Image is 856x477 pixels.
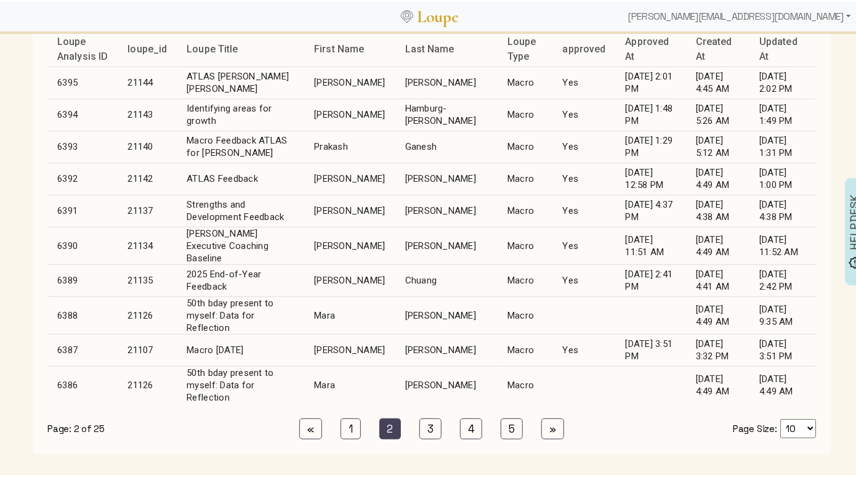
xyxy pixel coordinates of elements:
td: [PERSON_NAME] [304,225,395,263]
td: ATLAS [PERSON_NAME] [PERSON_NAME] [177,65,304,97]
td: 21134 [118,225,177,263]
td: 21137 [118,193,177,225]
td: Macro [498,295,553,332]
td: 6389 [47,263,118,295]
td: [DATE] 3:51 PM [749,332,816,364]
div: Page Size: [717,417,816,436]
a: Loupe [413,4,462,26]
td: 21142 [118,161,177,193]
td: Macro [DATE] [177,332,304,364]
td: [DATE] 4:49 AM [686,225,749,263]
td: 6391 [47,193,118,225]
th: Loupe Type [498,30,553,65]
td: 6387 [47,332,118,364]
td: 50th bday present to myself: Data for Reflection [177,295,304,332]
td: [DATE] 12:58 PM [616,161,686,193]
th: Last Name [395,30,498,65]
td: [DATE] 11:52 AM [749,225,816,263]
td: 6386 [47,364,118,402]
td: Yes [553,161,616,193]
td: 6388 [47,295,118,332]
td: Yes [553,225,616,263]
td: 50th bday present to myself: Data for Reflection [177,364,304,402]
td: Mara [304,295,395,332]
td: Yes [553,129,616,161]
td: Macro [498,65,553,97]
td: [PERSON_NAME] [395,332,498,364]
td: Yes [553,193,616,225]
nav: Page of Results [47,417,816,438]
td: Macro [498,263,553,295]
img: Loupe Logo [401,9,413,21]
td: Macro [498,161,553,193]
td: [PERSON_NAME] [395,364,498,402]
td: 21140 [118,129,177,161]
td: Macro [498,332,553,364]
td: [PERSON_NAME] [395,161,498,193]
td: [DATE] 4:49 AM [749,364,816,402]
td: [DATE] 11:51 AM [616,225,686,263]
td: [DATE] 3:51 PM [616,332,686,364]
td: [PERSON_NAME] [395,193,498,225]
td: [DATE] 2:41 PM [616,263,686,295]
a: Current Page is 2 [379,417,402,438]
td: [PERSON_NAME] [304,193,395,225]
td: Yes [553,263,616,295]
th: Updated At [749,30,816,65]
td: [DATE] 2:01 PM [616,65,686,97]
th: Approved At [616,30,686,65]
td: Strengths and Development Feedback [177,193,304,225]
td: 21107 [118,332,177,364]
td: [DATE] 4:49 AM [686,364,749,402]
td: Hamburg-[PERSON_NAME] [395,97,498,129]
td: [DATE] 3:32 PM [686,332,749,364]
th: Loupe Title [177,30,304,65]
td: [DATE] 5:26 AM [686,97,749,129]
td: 6392 [47,161,118,193]
td: 6390 [47,225,118,263]
td: [PERSON_NAME] [304,65,395,97]
td: [DATE] 1:00 PM [749,161,816,193]
td: Yes [553,65,616,97]
td: 6394 [47,97,118,129]
td: [DATE] 9:35 AM [749,295,816,332]
td: [DATE] 4:38 AM [686,193,749,225]
th: First Name [304,30,395,65]
a: Go to page 1 [341,417,361,438]
td: ATLAS Feedback [177,161,304,193]
td: [PERSON_NAME] [304,263,395,295]
td: [PERSON_NAME] [304,97,395,129]
a: Go to page 4 [460,417,483,438]
td: [DATE] 1:29 PM [616,129,686,161]
td: Mara [304,364,395,402]
td: Macro [498,193,553,225]
td: [DATE] 4:37 PM [616,193,686,225]
td: 21143 [118,97,177,129]
td: 21144 [118,65,177,97]
td: Macro [498,129,553,161]
td: [PERSON_NAME] Executive Coaching Baseline [177,225,304,263]
td: Macro [498,225,553,263]
th: loupe_id [118,30,177,65]
div: [PERSON_NAME][EMAIL_ADDRESS][DOMAIN_NAME] [623,2,856,27]
td: [PERSON_NAME] [395,65,498,97]
a: Previous Page [299,417,322,438]
td: Macro Feedback ATLAS for [PERSON_NAME] [177,129,304,161]
th: approved [553,30,616,65]
td: Chuang [395,263,498,295]
td: [DATE] 1:31 PM [749,129,816,161]
td: Macro [498,97,553,129]
td: 6393 [47,129,118,161]
td: [DATE] 1:49 PM [749,97,816,129]
td: Prakash [304,129,395,161]
td: Yes [553,97,616,129]
td: 21135 [118,263,177,295]
td: 2025 End-of-Year Feedback [177,263,304,295]
td: [DATE] 4:41 AM [686,263,749,295]
td: [PERSON_NAME] [304,332,395,364]
td: Macro [498,364,553,402]
td: 21126 [118,295,177,332]
td: [DATE] 2:42 PM [749,263,816,295]
td: Identifying areas for growth [177,97,304,129]
a: Go to page 3 [419,417,442,438]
